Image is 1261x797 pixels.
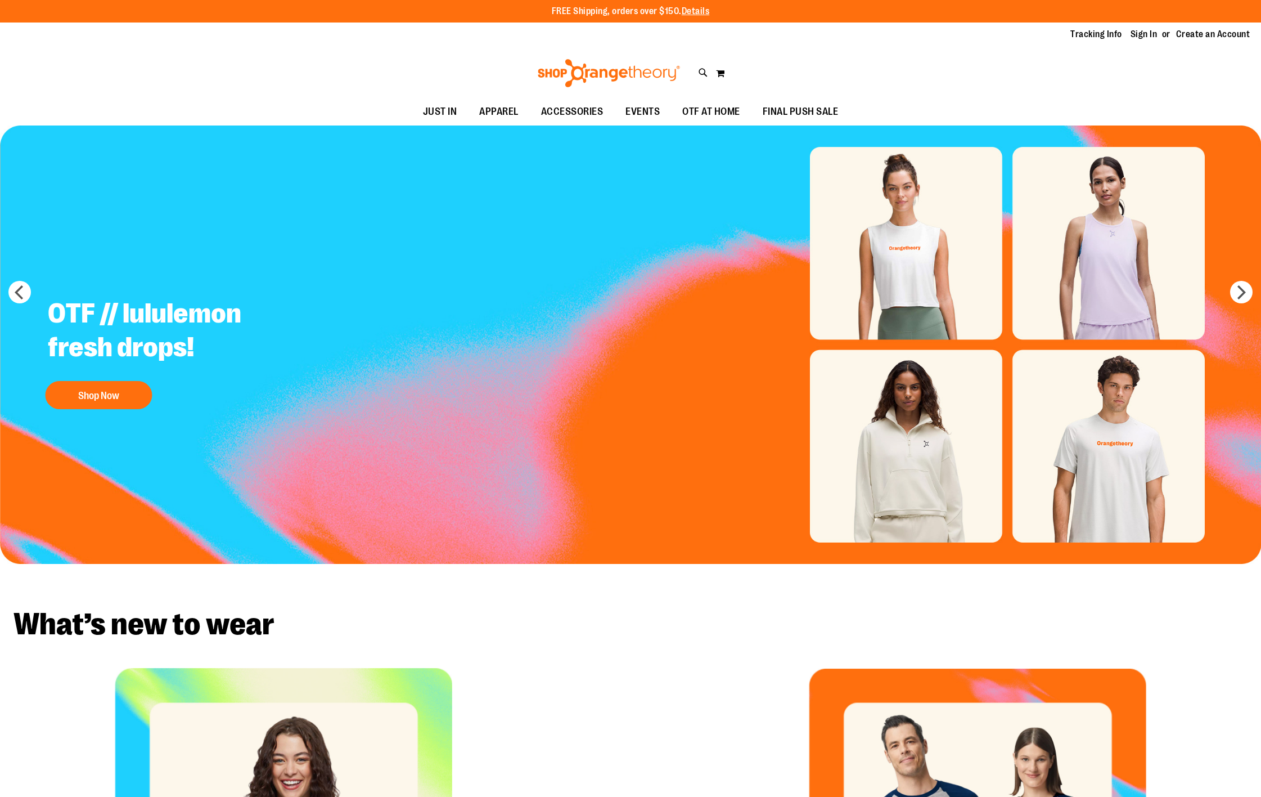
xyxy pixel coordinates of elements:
a: OTF // lululemon fresh drops! Shop Now [39,288,319,415]
h2: What’s new to wear [13,609,1248,640]
button: next [1230,281,1253,303]
p: FREE Shipping, orders over $150. [552,5,710,18]
span: ACCESSORIES [541,99,604,124]
img: Shop Orangetheory [536,59,682,87]
button: Shop Now [45,381,152,409]
span: APPAREL [479,99,519,124]
h2: OTF // lululemon fresh drops! [39,288,319,375]
a: Create an Account [1176,28,1250,41]
span: OTF AT HOME [682,99,740,124]
a: Tracking Info [1070,28,1122,41]
span: FINAL PUSH SALE [763,99,839,124]
span: EVENTS [625,99,660,124]
span: JUST IN [423,99,457,124]
a: Details [682,6,710,16]
a: Sign In [1131,28,1158,41]
button: prev [8,281,31,303]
